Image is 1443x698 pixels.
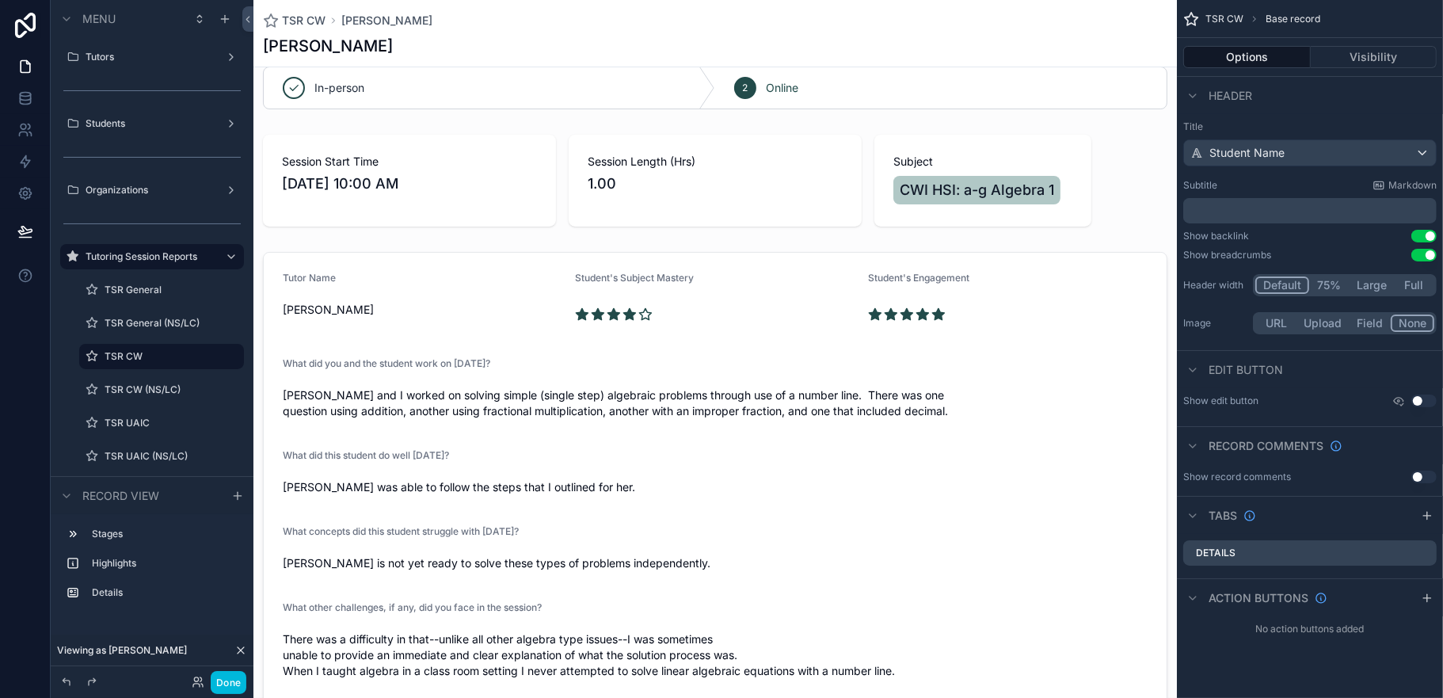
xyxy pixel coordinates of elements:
[57,644,187,657] span: Viewing as [PERSON_NAME]
[1183,179,1217,192] label: Subtitle
[1209,590,1308,606] span: Action buttons
[1391,315,1434,332] button: None
[341,13,432,29] a: [PERSON_NAME]
[1309,277,1350,294] button: 75%
[1205,13,1243,25] span: TSR CW
[1266,13,1320,25] span: Base record
[86,184,212,196] label: Organizations
[1388,179,1437,192] span: Markdown
[92,557,231,570] label: Highlights
[1350,315,1392,332] button: Field
[1297,315,1350,332] button: Upload
[263,13,326,29] a: TSR CW
[263,35,393,57] h1: [PERSON_NAME]
[1255,315,1297,332] button: URL
[1183,198,1437,223] div: scrollable content
[1183,395,1258,407] label: Show edit button
[105,383,234,396] label: TSR CW (NS/LC)
[1209,88,1252,104] span: Header
[1183,139,1437,166] button: Student Name
[82,11,116,27] span: Menu
[1196,547,1235,559] label: Details
[1373,179,1437,192] a: Markdown
[1183,230,1249,242] div: Show backlink
[1209,438,1323,454] span: Record comments
[211,671,246,694] button: Done
[1209,362,1283,378] span: Edit button
[1350,277,1394,294] button: Large
[1255,277,1309,294] button: Default
[1311,46,1437,68] button: Visibility
[1183,279,1247,292] label: Header width
[1394,277,1434,294] button: Full
[105,350,234,363] label: TSR CW
[51,514,253,621] div: scrollable content
[1177,616,1443,642] div: No action buttons added
[1183,317,1247,330] label: Image
[1183,471,1291,483] div: Show record comments
[105,284,234,296] label: TSR General
[1183,120,1437,133] label: Title
[86,117,212,130] label: Students
[82,488,159,504] span: Record view
[92,528,231,540] label: Stages
[105,317,234,330] label: TSR General (NS/LC)
[1183,46,1311,68] button: Options
[282,13,326,29] span: TSR CW
[86,250,212,263] label: Tutoring Session Reports
[1209,145,1285,161] span: Student Name
[92,586,231,599] label: Details
[105,417,234,429] label: TSR UAIC
[105,450,234,463] label: TSR UAIC (NS/LC)
[1209,508,1237,524] span: Tabs
[86,51,212,63] label: Tutors
[1183,249,1271,261] div: Show breadcrumbs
